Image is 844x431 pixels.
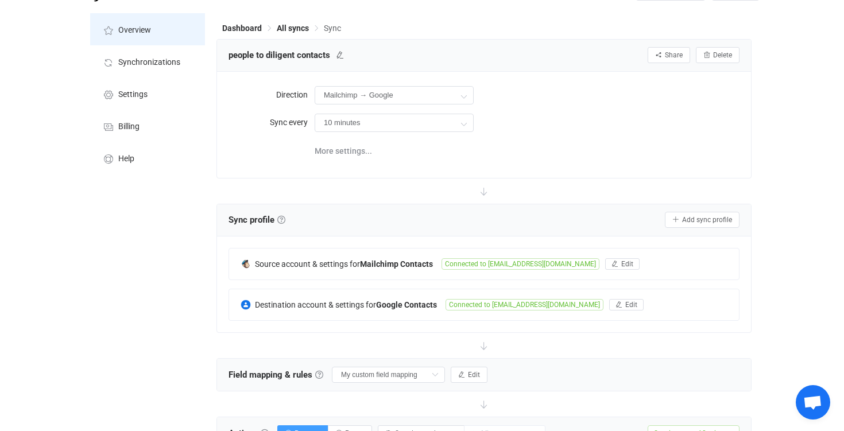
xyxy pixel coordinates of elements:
[229,211,285,228] span: Sync profile
[442,258,599,270] span: Connected to [EMAIL_ADDRESS][DOMAIN_NAME]
[451,367,487,383] button: Edit
[241,259,251,269] img: mailchimp.png
[118,26,151,35] span: Overview
[229,366,323,383] span: Field mapping & rules
[222,24,341,32] div: Breadcrumb
[360,259,433,269] b: Mailchimp Contacts
[665,51,683,59] span: Share
[648,47,690,63] button: Share
[255,259,360,269] span: Source account & settings for
[90,142,205,174] a: Help
[229,46,330,64] span: people to diligent contacts
[90,13,205,45] a: Overview
[682,216,732,224] span: Add sync profile
[118,122,140,131] span: Billing
[446,299,603,310] span: Connected to [EMAIL_ADDRESS][DOMAIN_NAME]
[332,367,445,383] input: Select
[118,90,148,99] span: Settings
[90,110,205,142] a: Billing
[277,24,309,33] span: All syncs
[605,258,640,270] button: Edit
[609,299,644,310] button: Edit
[468,371,480,379] span: Edit
[713,51,732,59] span: Delete
[229,83,315,106] label: Direction
[315,86,474,104] input: Model
[324,24,341,33] span: Sync
[222,24,262,33] span: Dashboard
[376,300,437,309] b: Google Contacts
[255,300,376,309] span: Destination account & settings for
[315,139,372,162] span: More settings...
[315,114,474,132] input: Model
[118,58,180,67] span: Synchronizations
[90,45,205,77] a: Synchronizations
[665,212,740,228] button: Add sync profile
[696,47,740,63] button: Delete
[241,300,251,310] img: google-contacts.png
[625,301,637,309] span: Edit
[229,111,315,134] label: Sync every
[118,154,134,164] span: Help
[621,260,633,268] span: Edit
[90,77,205,110] a: Settings
[796,385,830,420] a: Open chat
